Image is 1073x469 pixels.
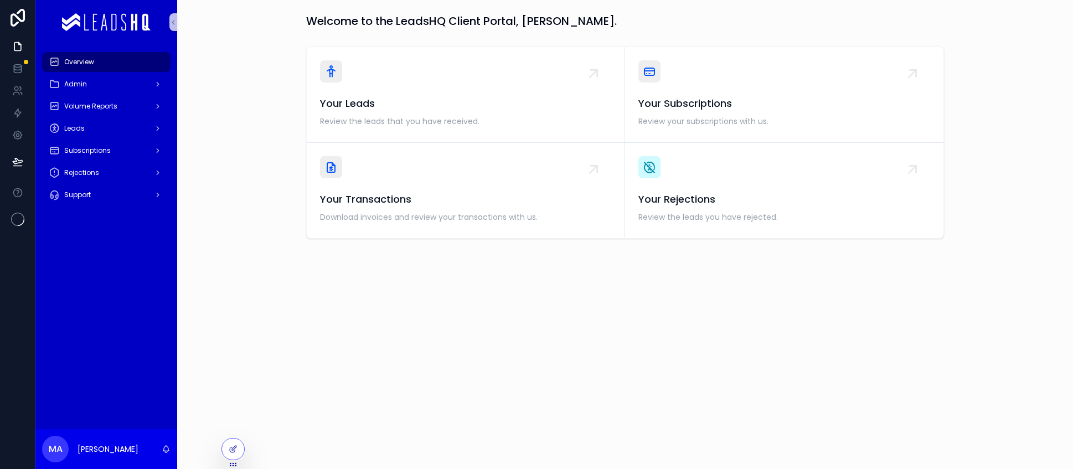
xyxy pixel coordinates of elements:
[64,168,99,177] span: Rejections
[638,192,930,207] span: Your Rejections
[320,212,611,223] span: Download invoices and review your transactions with us.
[320,116,611,127] span: Review the leads that you have received.
[307,47,625,143] a: Your LeadsReview the leads that you have received.
[42,163,171,183] a: Rejections
[35,44,177,219] div: scrollable content
[625,47,943,143] a: Your SubscriptionsReview your subscriptions with us.
[306,13,617,29] h1: Welcome to the LeadsHQ Client Portal, [PERSON_NAME].
[320,192,611,207] span: Your Transactions
[64,58,94,66] span: Overview
[638,212,930,223] span: Review the leads you have rejected.
[42,118,171,138] a: Leads
[62,13,151,31] img: App logo
[64,124,85,133] span: Leads
[64,102,117,111] span: Volume Reports
[307,143,625,238] a: Your TransactionsDownload invoices and review your transactions with us.
[64,80,87,89] span: Admin
[64,190,91,199] span: Support
[42,52,171,72] a: Overview
[320,96,611,111] span: Your Leads
[42,185,171,205] a: Support
[42,74,171,94] a: Admin
[49,442,63,456] span: MA
[625,143,943,238] a: Your RejectionsReview the leads you have rejected.
[638,96,930,111] span: Your Subscriptions
[638,116,930,127] span: Review your subscriptions with us.
[42,96,171,116] a: Volume Reports
[42,141,171,161] a: Subscriptions
[64,146,111,155] span: Subscriptions
[78,444,138,455] p: [PERSON_NAME]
